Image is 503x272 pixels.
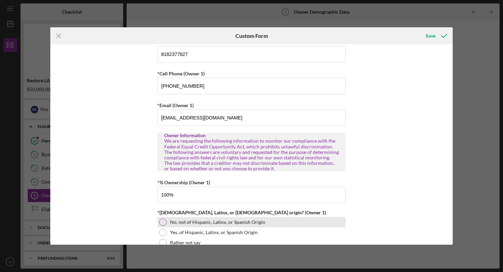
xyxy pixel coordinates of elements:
h6: Custom Form [235,33,268,39]
label: No, not of Hispanic, Latinx, or Spanish Origin [170,219,265,225]
div: Save [426,29,436,43]
div: Owner Information [164,133,339,138]
button: Save [419,29,453,43]
label: Yes, of Hispanic, Latinx, or Spanish Origin [170,230,258,235]
label: *Cell Phone (Owner 1) [157,71,205,76]
label: *% Ownership (Owner 1) [157,180,210,185]
div: *[DEMOGRAPHIC_DATA], Latinx, or [DEMOGRAPHIC_DATA] origin? (Owner 1) [157,210,346,215]
label: Rather not say [170,240,201,245]
div: We are requesting the following information to monitor our compliance with the Federal Equal Cred... [164,138,339,171]
label: *Email (Owner 1) [157,102,194,108]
